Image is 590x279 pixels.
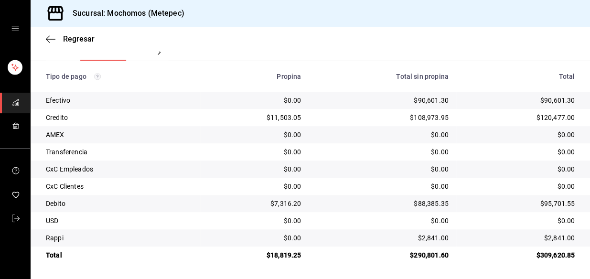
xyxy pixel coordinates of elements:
div: Total [46,250,193,260]
div: AMEX [46,130,193,139]
div: $0.00 [316,130,448,139]
div: Transferencia [46,147,193,157]
div: $90,601.30 [464,96,575,105]
div: $0.00 [464,216,575,225]
div: $0.00 [208,216,301,225]
div: Credito [46,113,193,122]
div: Rappi [46,233,193,243]
div: $290,801.60 [316,250,448,260]
div: $7,316.20 [208,199,301,208]
div: $90,601.30 [316,96,448,105]
div: Efectivo [46,96,193,105]
div: $88,385.35 [316,199,448,208]
svg: Los pagos realizados con Pay y otras terminales son montos brutos. [94,73,101,80]
div: Propina [208,73,301,80]
div: $0.00 [316,164,448,174]
div: Total sin propina [316,73,448,80]
div: $0.00 [208,147,301,157]
div: $0.00 [316,216,448,225]
div: $0.00 [464,130,575,139]
div: Total [464,73,575,80]
div: $18,819.25 [208,250,301,260]
div: $120,477.00 [464,113,575,122]
div: $0.00 [208,96,301,105]
div: $0.00 [316,147,448,157]
div: $0.00 [464,164,575,174]
div: $309,620.85 [464,250,575,260]
div: $2,841.00 [316,233,448,243]
div: USD [46,216,193,225]
div: Debito [46,199,193,208]
div: $0.00 [208,182,301,191]
div: $95,701.55 [464,199,575,208]
div: $0.00 [208,130,301,139]
div: Tipo de pago [46,73,193,80]
h3: Sucursal: Mochomos (Metepec) [65,8,184,19]
div: $2,841.00 [464,233,575,243]
button: Ver pagos [142,44,178,61]
div: $0.00 [464,147,575,157]
button: Ver resumen [80,44,127,61]
button: Regresar [46,34,95,43]
div: $0.00 [208,164,301,174]
div: $0.00 [316,182,448,191]
div: CxC Empleados [46,164,193,174]
span: Regresar [63,34,95,43]
button: open drawer [11,25,19,32]
div: $11,503.05 [208,113,301,122]
div: CxC Clientes [46,182,193,191]
div: $108,973.95 [316,113,448,122]
div: navigation tabs [80,44,150,61]
div: $0.00 [208,233,301,243]
div: $0.00 [464,182,575,191]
